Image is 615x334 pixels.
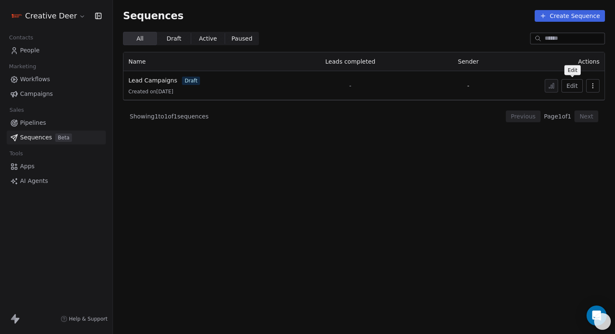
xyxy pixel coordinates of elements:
[568,67,577,74] p: Edit
[20,118,46,127] span: Pipelines
[7,174,106,188] a: AI Agents
[20,133,52,142] span: Sequences
[5,60,40,73] span: Marketing
[25,10,77,21] span: Creative Deer
[20,162,35,171] span: Apps
[5,31,37,44] span: Contacts
[467,82,469,89] span: -
[458,58,479,65] span: Sender
[535,10,605,22] button: Create Sequence
[7,44,106,57] a: People
[167,34,181,43] span: Draft
[128,76,177,85] a: Lead Campaigns
[20,90,53,98] span: Campaigns
[561,79,583,92] button: Edit
[128,88,173,95] span: Created on [DATE]
[578,58,600,65] span: Actions
[587,306,607,326] div: Open Intercom Messenger
[61,316,108,322] a: Help & Support
[506,110,541,122] button: Previous
[7,72,106,86] a: Workflows
[69,316,108,322] span: Help & Support
[10,9,87,23] button: Creative Deer
[574,110,598,122] button: Next
[130,112,209,121] span: Showing 1 to 1 of 1 sequences
[199,34,217,43] span: Active
[325,58,376,65] span: Leads completed
[6,104,28,116] span: Sales
[6,147,26,160] span: Tools
[20,177,48,185] span: AI Agents
[7,116,106,130] a: Pipelines
[128,58,146,65] span: Name
[349,82,351,90] span: -
[7,131,106,144] a: SequencesBeta
[231,34,252,43] span: Paused
[123,10,184,22] span: Sequences
[544,112,571,121] span: Page 1 of 1
[128,77,177,84] span: Lead Campaigns
[7,159,106,173] a: Apps
[7,87,106,101] a: Campaigns
[55,134,72,142] span: Beta
[182,77,200,85] span: draft
[20,75,50,84] span: Workflows
[12,11,22,21] img: Logo%20CD1.pdf%20(1).png
[20,46,40,55] span: People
